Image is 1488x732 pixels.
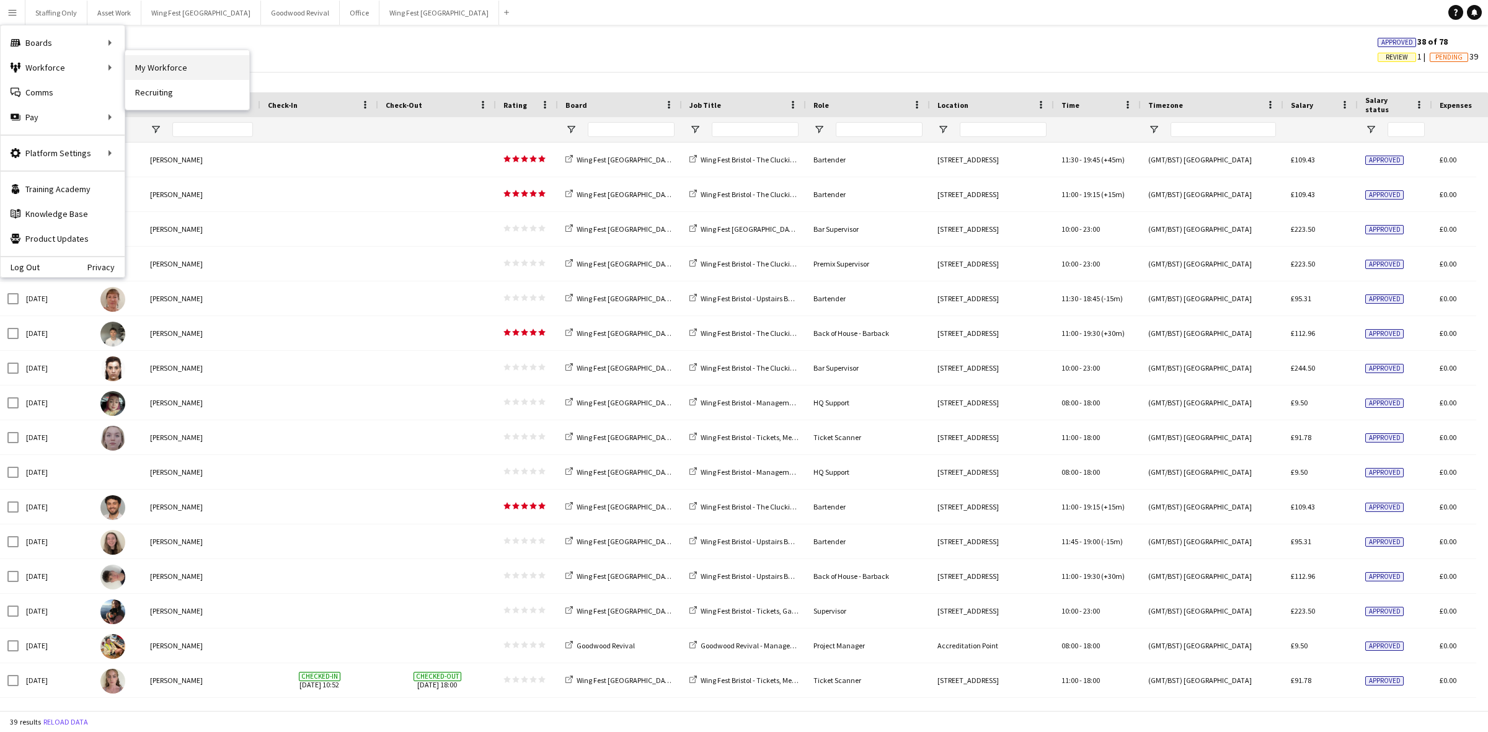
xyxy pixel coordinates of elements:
span: £0.00 [1440,224,1456,234]
span: £0.00 [1440,155,1456,164]
span: Approved [1365,537,1404,547]
span: 11:30 [1061,155,1078,164]
div: [STREET_ADDRESS] [930,698,1054,732]
span: 11:45 [1061,537,1078,546]
span: Wing Fest [GEOGRAPHIC_DATA] [577,190,676,199]
span: £95.31 [1291,294,1311,303]
a: Wing Fest [GEOGRAPHIC_DATA] [565,190,676,199]
span: Wing Fest Bristol - The Cluckingham Arms - Bar Carts [701,155,866,164]
span: Wing Fest Bristol - Upstairs Bar Carts [701,294,813,303]
button: Reload data [41,715,91,729]
span: £0.00 [1440,502,1456,511]
span: Wing Fest [GEOGRAPHIC_DATA] [577,259,676,268]
input: Name Filter Input [172,122,253,137]
button: Open Filter Menu [565,124,577,135]
div: [DATE] [19,490,93,524]
div: (GMT/BST) [GEOGRAPHIC_DATA] [1141,594,1283,628]
span: (-15m) [1101,294,1123,303]
a: Wing Fest Bristol - Tickets, Merch & Games [689,676,832,685]
span: (+30m) [1101,571,1125,581]
div: (GMT/BST) [GEOGRAPHIC_DATA] [1141,628,1283,663]
div: [STREET_ADDRESS] [930,455,1054,489]
span: £0.00 [1440,294,1456,303]
a: Wing Fest Bristol - The Cluckingham Arms - Container Bar [689,502,880,511]
span: Wing Fest Bristol - Tickets, Merch & Games [701,433,832,442]
div: [DATE] [19,351,93,385]
span: £223.50 [1291,606,1315,615]
div: [STREET_ADDRESS] [930,420,1054,454]
span: Expenses [1440,100,1472,110]
span: 18:00 [1083,433,1100,442]
a: Wing Fest Bristol - Tickets, Games and Merch [689,606,841,615]
button: Open Filter Menu [937,124,949,135]
span: £0.00 [1440,329,1456,338]
span: Approved [1365,329,1404,338]
div: Back of House - Barback [806,559,930,593]
span: (+30m) [1101,329,1125,338]
span: Wing Fest Bristol - The Cluckingham Arms [701,363,831,373]
span: Approved [1381,38,1413,46]
span: £223.50 [1291,259,1315,268]
div: Bartender [806,177,930,211]
div: Bar Supervisor [806,351,930,385]
span: Wing Fest [GEOGRAPHIC_DATA] [577,329,676,338]
a: Wing Fest [GEOGRAPHIC_DATA] [565,606,676,615]
span: Time [1061,100,1079,110]
div: [DATE] [19,663,93,697]
div: (GMT/BST) [GEOGRAPHIC_DATA] [1141,455,1283,489]
div: HQ Support [806,386,930,420]
span: 11:00 [1061,329,1078,338]
input: Board Filter Input [588,122,675,137]
span: Wing Fest [GEOGRAPHIC_DATA] - [GEOGRAPHIC_DATA] Activation [701,224,907,234]
img: Georgina Masterson-Cox [100,634,125,659]
span: (+15m) [1101,190,1125,199]
span: Approved [1365,190,1404,200]
div: Bartender [806,524,930,558]
span: Approved [1365,468,1404,477]
a: Wing Fest [GEOGRAPHIC_DATA] [565,433,676,442]
div: (GMT/BST) [GEOGRAPHIC_DATA] [1141,212,1283,246]
span: Wing Fest Bristol - Upstairs Bar Carts [701,571,813,581]
img: Charlie Rabenda [100,322,125,346]
span: 11:00 [1061,502,1078,511]
div: Pay [1,105,125,130]
a: Wing Fest Bristol - The Cluckingham Arms [689,259,831,268]
button: Open Filter Menu [1365,124,1376,135]
span: Check-Out [386,100,422,110]
div: [PERSON_NAME] [143,663,260,697]
span: Wing Fest Bristol - Tickets, Merch & Games [701,676,832,685]
span: £109.43 [1291,502,1315,511]
div: Premix Supervisor [806,247,930,281]
span: Approved [1365,225,1404,234]
span: - [1079,433,1082,442]
span: 23:00 [1083,606,1100,615]
a: Product Updates [1,226,125,251]
div: (GMT/BST) [GEOGRAPHIC_DATA] [1141,316,1283,350]
span: 23:00 [1083,259,1100,268]
span: £0.00 [1440,606,1456,615]
a: Wing Fest Bristol - The Cluckingham Arms - Container Bar [689,190,880,199]
div: [PERSON_NAME] [143,490,260,524]
span: (-15m) [1101,537,1123,546]
span: Approved [1365,260,1404,269]
a: Wing Fest Bristol - The Cluckingham Arms - Bar Carts [689,329,866,338]
span: 19:45 [1083,155,1100,164]
span: Wing Fest Bristol - The Cluckingham Arms [701,259,831,268]
span: - [1079,190,1082,199]
div: Bar Supervisor [806,212,930,246]
div: Games Host [806,698,930,732]
span: Wing Fest [GEOGRAPHIC_DATA] [577,467,676,477]
a: Wing Fest Bristol - The Cluckingham Arms - Bar Carts [689,155,866,164]
div: (GMT/BST) [GEOGRAPHIC_DATA] [1141,663,1283,697]
span: - [1079,467,1082,477]
span: 38 of 78 [1378,36,1448,47]
div: Supervisor [806,594,930,628]
span: Approved [1365,433,1404,443]
span: 19:15 [1083,190,1100,199]
span: Wing Fest [GEOGRAPHIC_DATA] [577,224,676,234]
span: Check-In [268,100,298,110]
div: [STREET_ADDRESS] [930,386,1054,420]
span: £112.96 [1291,329,1315,338]
span: Wing Fest Bristol - The Cluckingham Arms - Container Bar [701,502,880,511]
span: Rating [503,100,527,110]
